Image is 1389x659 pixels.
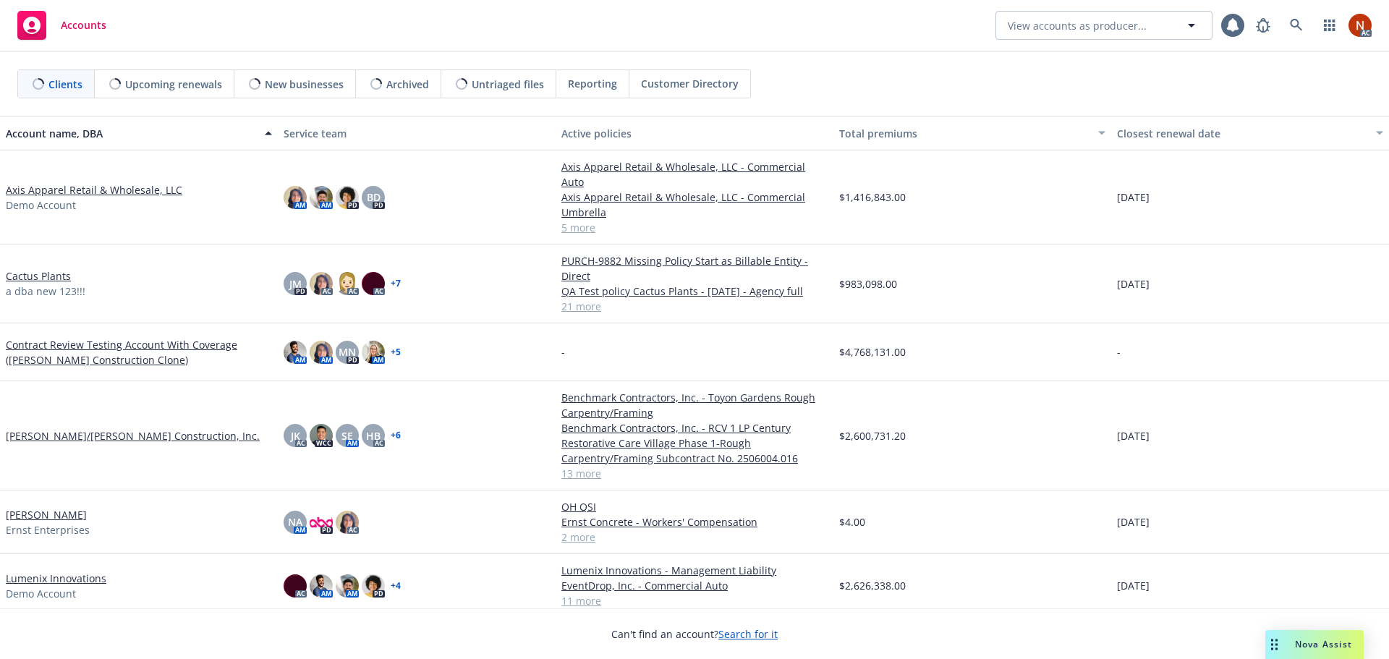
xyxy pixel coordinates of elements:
img: photo [336,574,359,598]
span: Demo Account [6,586,76,601]
span: [DATE] [1117,276,1150,292]
span: $2,626,338.00 [839,578,906,593]
a: Benchmark Contractors, Inc. - Toyon Gardens Rough Carpentry/Framing [561,390,828,420]
button: Total premiums [833,116,1111,150]
a: Search [1282,11,1311,40]
a: 13 more [561,466,828,481]
img: photo [362,574,385,598]
img: photo [1348,14,1372,37]
a: Axis Apparel Retail & Wholesale, LLC [6,182,182,197]
div: Service team [284,126,550,141]
a: 11 more [561,593,828,608]
span: View accounts as producer... [1008,18,1147,33]
button: View accounts as producer... [995,11,1212,40]
a: Report a Bug [1249,11,1278,40]
span: MN [339,344,356,360]
a: 21 more [561,299,828,314]
span: NA [288,514,302,530]
button: Nova Assist [1265,630,1364,659]
img: photo [284,186,307,209]
img: photo [310,574,333,598]
span: Customer Directory [641,76,739,91]
img: photo [310,511,333,534]
img: photo [336,186,359,209]
span: Nova Assist [1295,638,1352,650]
img: photo [362,341,385,364]
img: photo [284,341,307,364]
a: Contract Review Testing Account With Coverage ([PERSON_NAME] Construction Clone) [6,337,272,367]
span: [DATE] [1117,514,1150,530]
a: 2 more [561,530,828,545]
span: $983,098.00 [839,276,897,292]
div: Total premiums [839,126,1089,141]
a: Lumenix Innovations [6,571,106,586]
span: Accounts [61,20,106,31]
span: [DATE] [1117,428,1150,443]
span: [DATE] [1117,190,1150,205]
span: JM [289,276,302,292]
img: photo [310,186,333,209]
a: [PERSON_NAME] [6,507,87,522]
a: Axis Apparel Retail & Wholesale, LLC - Commercial Auto [561,159,828,190]
span: Untriaged files [472,77,544,92]
span: $4,768,131.00 [839,344,906,360]
span: $2,600,731.20 [839,428,906,443]
a: 5 more [561,220,828,235]
span: BD [367,190,381,205]
span: SE [341,428,353,443]
div: Account name, DBA [6,126,256,141]
a: + 6 [391,431,401,440]
span: $1,416,843.00 [839,190,906,205]
img: photo [336,272,359,295]
span: - [561,344,565,360]
a: + 7 [391,279,401,288]
a: Lumenix Innovations - Management Liability [561,563,828,578]
a: + 4 [391,582,401,590]
button: Closest renewal date [1111,116,1389,150]
span: a dba new 123!!! [6,284,85,299]
img: photo [284,574,307,598]
span: Can't find an account? [611,626,778,642]
a: EventDrop, Inc. - Commercial Auto [561,578,828,593]
span: - [1117,344,1121,360]
a: QA Test policy Cactus Plants - [DATE] - Agency full [561,284,828,299]
span: Reporting [568,76,617,91]
div: Closest renewal date [1117,126,1367,141]
span: Archived [386,77,429,92]
span: New businesses [265,77,344,92]
button: Service team [278,116,556,150]
span: Ernst Enterprises [6,522,90,537]
a: Benchmark Contractors, Inc. - RCV 1 LP Century Restorative Care Village Phase 1-Rough Carpentry/F... [561,420,828,466]
a: + 5 [391,348,401,357]
a: Cactus Plants [6,268,71,284]
span: $4.00 [839,514,865,530]
img: photo [310,424,333,447]
span: HB [366,428,381,443]
button: Active policies [556,116,833,150]
div: Active policies [561,126,828,141]
span: [DATE] [1117,578,1150,593]
a: Ernst Concrete - Workers' Compensation [561,514,828,530]
span: Upcoming renewals [125,77,222,92]
img: photo [310,272,333,295]
span: Clients [48,77,82,92]
div: Drag to move [1265,630,1283,659]
img: photo [362,272,385,295]
span: JK [291,428,300,443]
span: Demo Account [6,197,76,213]
a: PURCH-9882 Missing Policy Start as Billable Entity - Direct [561,253,828,284]
a: Search for it [718,627,778,641]
img: photo [336,511,359,534]
a: Accounts [12,5,112,46]
img: photo [310,341,333,364]
a: Switch app [1315,11,1344,40]
a: Axis Apparel Retail & Wholesale, LLC - Commercial Umbrella [561,190,828,220]
a: [PERSON_NAME]/[PERSON_NAME] Construction, Inc. [6,428,260,443]
a: OH QSI [561,499,828,514]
